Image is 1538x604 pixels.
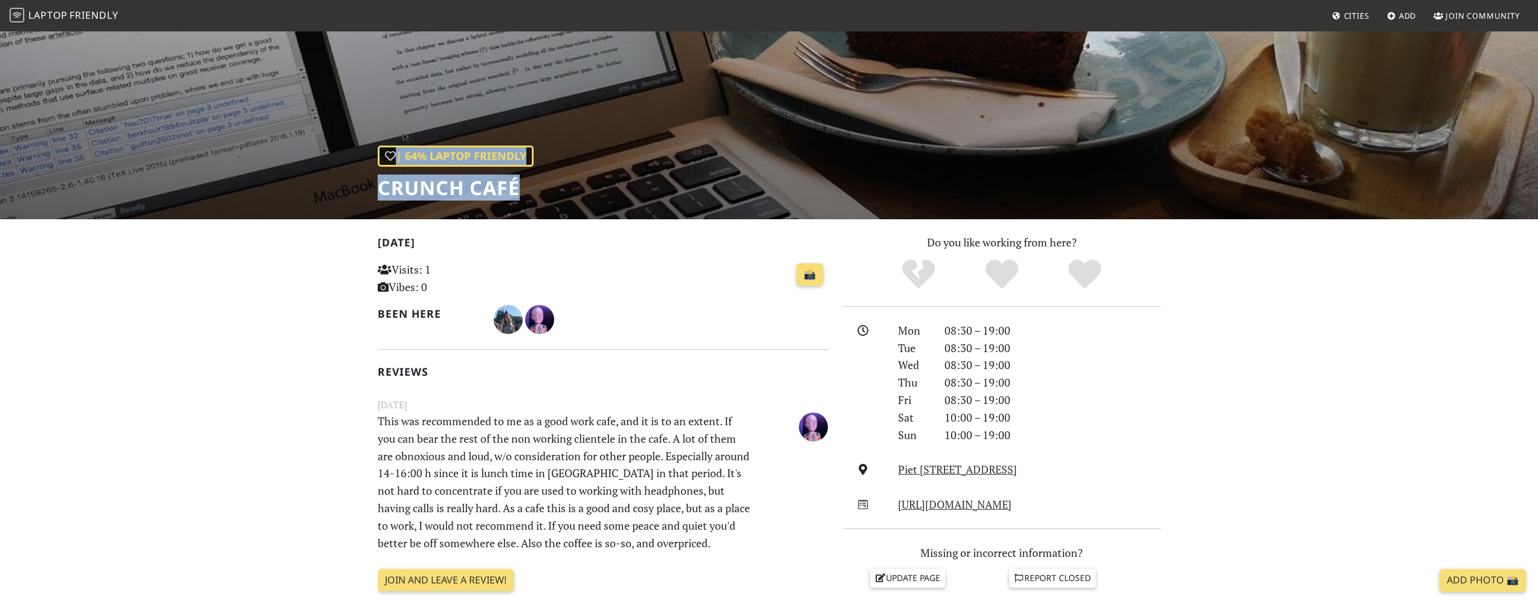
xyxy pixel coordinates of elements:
[877,258,960,291] div: No
[891,426,937,444] div: Sun
[870,569,945,587] a: Update page
[10,5,118,27] a: LaptopFriendly LaptopFriendly
[937,426,1168,444] div: 10:00 – 19:00
[891,391,937,409] div: Fri
[937,409,1168,426] div: 10:00 – 19:00
[378,261,519,296] p: Visits: 1 Vibes: 0
[937,391,1168,409] div: 08:30 – 19:00
[891,374,937,391] div: Thu
[1344,10,1369,21] span: Cities
[1009,569,1096,587] a: Report closed
[799,413,828,442] img: 1149-dragan.jpg
[1429,5,1525,27] a: Join Community
[378,365,829,378] h2: Reviews
[799,418,828,432] span: Dragan Stojanovic
[891,409,937,426] div: Sat
[843,234,1161,251] p: Do you like working from here?
[843,544,1161,562] p: Missing or incorrect information?
[378,146,534,167] div: | 64% Laptop Friendly
[937,356,1168,374] div: 08:30 – 19:00
[378,307,480,320] h2: Been here
[494,305,523,334] img: 1804-viet-anh.jpg
[378,236,829,254] h2: [DATE]
[370,413,758,551] p: This was recommended to me as a good work cafe, and it is to an extent. If you can bear the rest ...
[69,8,118,22] span: Friendly
[937,374,1168,391] div: 08:30 – 19:00
[891,356,937,374] div: Wed
[891,322,937,339] div: Mon
[1446,10,1520,21] span: Join Community
[378,176,534,199] h1: Crunch Café
[898,497,1012,512] a: [URL][DOMAIN_NAME]
[796,263,823,286] a: 📸
[28,8,68,22] span: Laptop
[10,8,24,22] img: LaptopFriendly
[960,258,1044,291] div: Yes
[525,311,554,326] span: Dragan Stojanovic
[891,339,937,357] div: Tue
[494,311,525,326] span: Viet Anh Tran
[525,305,554,334] img: 1149-dragan.jpg
[1043,258,1126,291] div: Definitely!
[1382,5,1421,27] a: Add
[370,397,836,413] small: [DATE]
[937,322,1168,339] div: 08:30 – 19:00
[378,569,514,592] a: Join and leave a review!
[898,462,1017,477] a: Piet [STREET_ADDRESS]
[937,339,1168,357] div: 08:30 – 19:00
[1327,5,1374,27] a: Cities
[1399,10,1417,21] span: Add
